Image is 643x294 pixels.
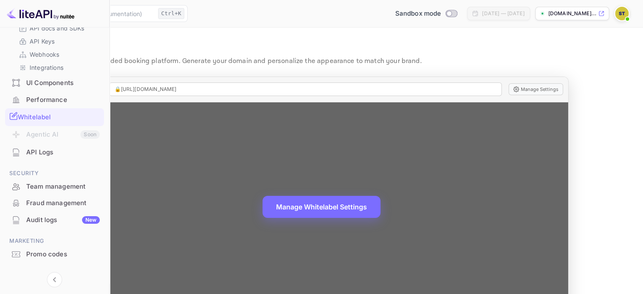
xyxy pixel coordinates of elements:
[395,9,441,19] span: Sandbox mode
[19,37,97,46] a: API Keys
[5,92,104,107] a: Performance
[15,48,101,60] div: Webhooks
[5,75,104,91] a: UI Components
[5,212,104,228] div: Audit logsNew
[5,212,104,228] a: Audit logsNew
[5,144,104,160] a: API Logs
[7,7,74,20] img: LiteAPI logo
[615,7,629,20] img: soufiane tiss
[26,215,100,225] div: Audit logs
[5,169,104,178] span: Security
[30,37,55,46] p: API Keys
[26,78,100,88] div: UI Components
[5,246,104,262] a: Promo codes
[158,8,184,19] div: Ctrl+K
[19,63,97,72] a: Integrations
[10,56,633,66] p: Create and customize your branded booking platform. Generate your domain and personalize the appe...
[19,50,97,59] a: Webhooks
[30,24,85,33] p: API docs and SDKs
[5,236,104,246] span: Marketing
[26,250,100,259] div: Promo codes
[15,61,101,74] div: Integrations
[482,10,524,17] div: [DATE] — [DATE]
[5,195,104,211] a: Fraud management
[263,196,380,218] button: Manage Whitelabel Settings
[5,195,104,212] div: Fraud management
[26,198,100,208] div: Fraud management
[509,83,563,95] button: Manage Settings
[30,63,63,72] p: Integrations
[19,24,97,33] a: API docs and SDKs
[26,148,100,157] div: API Logs
[47,272,62,287] button: Collapse navigation
[5,108,104,126] div: Whitelabel
[5,75,104,91] div: UI Components
[5,108,104,125] a: Whitelabel
[5,92,104,108] div: Performance
[30,50,59,59] p: Webhooks
[26,182,100,192] div: Team management
[10,38,633,55] p: Whitelabel
[548,10,596,17] p: [DOMAIN_NAME]...
[82,216,100,224] div: New
[392,9,461,19] div: Switch to Production mode
[15,35,101,47] div: API Keys
[15,22,101,34] div: API docs and SDKs
[5,144,104,161] div: API Logs
[5,179,104,194] a: Team management
[18,113,100,122] div: Whitelabel
[26,95,100,105] div: Performance
[5,179,104,195] div: Team management
[115,85,177,93] span: 🔒 [URL][DOMAIN_NAME]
